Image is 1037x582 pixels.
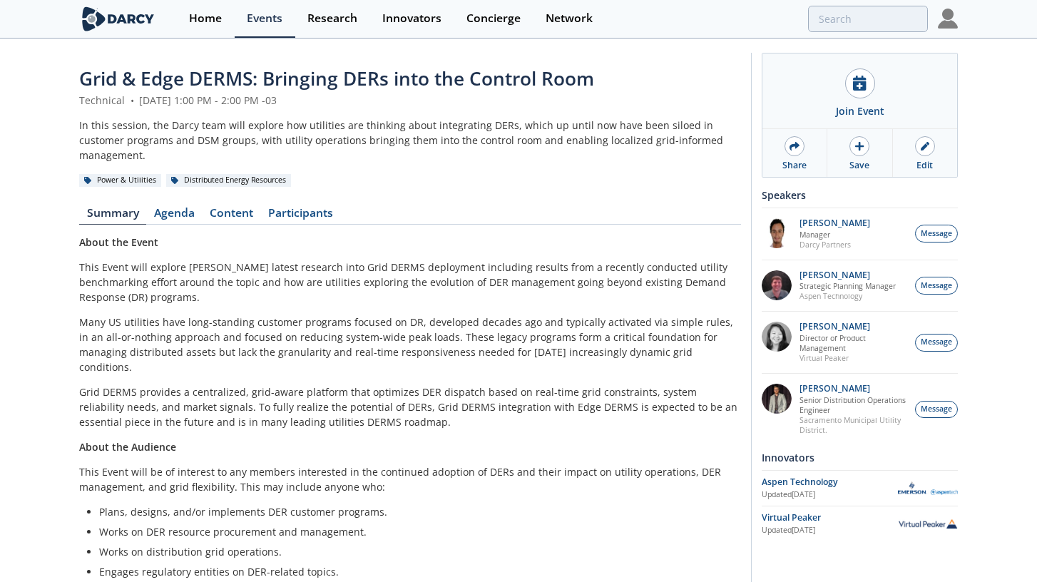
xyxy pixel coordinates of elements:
[762,445,958,470] div: Innovators
[800,353,908,363] p: Virtual Peaker
[146,208,202,225] a: Agenda
[99,504,731,519] li: Plans, designs, and/or implements DER customer programs.
[915,401,958,419] button: Message
[79,66,594,91] span: Grid & Edge DERMS: Bringing DERs into the Control Room
[762,525,898,536] div: Updated [DATE]
[921,404,952,415] span: Message
[79,464,741,494] p: This Event will be of interest to any members interested in the continued adoption of DERs and th...
[79,260,741,305] p: This Event will explore [PERSON_NAME] latest research into Grid DERMS deployment including result...
[762,476,898,489] div: Aspen Technology
[762,511,958,536] a: Virtual Peaker Updated[DATE] Virtual Peaker
[800,281,896,291] p: Strategic Planning Manager
[762,270,792,300] img: accc9a8e-a9c1-4d58-ae37-132228efcf55
[800,384,908,394] p: [PERSON_NAME]
[800,230,870,240] p: Manager
[99,524,731,539] li: Works on DER resource procurement and management.
[79,93,741,108] div: Technical [DATE] 1:00 PM - 2:00 PM -03
[836,103,884,118] div: Join Event
[546,13,593,24] div: Network
[800,322,908,332] p: [PERSON_NAME]
[800,333,908,353] p: Director of Product Management
[762,489,898,501] div: Updated [DATE]
[915,225,958,242] button: Message
[898,519,958,529] img: Virtual Peaker
[762,183,958,208] div: Speakers
[99,564,731,579] li: Engages regulatory entities on DER-related topics.
[79,235,158,249] strong: About the Event
[898,481,958,495] img: Aspen Technology
[79,440,176,454] strong: About the Audience
[762,384,792,414] img: 7fca56e2-1683-469f-8840-285a17278393
[762,218,792,248] img: vRBZwDRnSTOrB1qTpmXr
[466,13,521,24] div: Concierge
[79,118,741,163] div: In this session, the Darcy team will explore how utilities are thinking about integrating DERs, w...
[782,159,807,172] div: Share
[128,93,136,107] span: •
[915,277,958,295] button: Message
[938,9,958,29] img: Profile
[166,174,291,187] div: Distributed Energy Resources
[800,218,870,228] p: [PERSON_NAME]
[921,228,952,240] span: Message
[260,208,340,225] a: Participants
[921,280,952,292] span: Message
[916,159,933,172] div: Edit
[800,291,896,301] p: Aspen Technology
[800,395,908,415] p: Senior Distribution Operations Engineer
[915,334,958,352] button: Message
[762,322,792,352] img: 8160f632-77e6-40bd-9ce2-d8c8bb49c0dd
[189,13,222,24] div: Home
[247,13,282,24] div: Events
[99,544,731,559] li: Works on distribution grid operations.
[79,174,161,187] div: Power & Utilities
[800,240,870,250] p: Darcy Partners
[893,129,957,177] a: Edit
[202,208,260,225] a: Content
[762,476,958,501] a: Aspen Technology Updated[DATE] Aspen Technology
[762,511,898,524] div: Virtual Peaker
[307,13,357,24] div: Research
[849,159,869,172] div: Save
[808,6,928,32] input: Advanced Search
[79,208,146,225] a: Summary
[921,337,952,348] span: Message
[79,315,741,374] p: Many US utilities have long-standing customer programs focused on DR, developed decades ago and t...
[79,6,157,31] img: logo-wide.svg
[800,415,908,435] p: Sacramento Municipal Utility District.
[382,13,441,24] div: Innovators
[800,270,896,280] p: [PERSON_NAME]
[79,384,741,429] p: Grid DERMS provides a centralized, grid-aware platform that optimizes DER dispatch based on real-...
